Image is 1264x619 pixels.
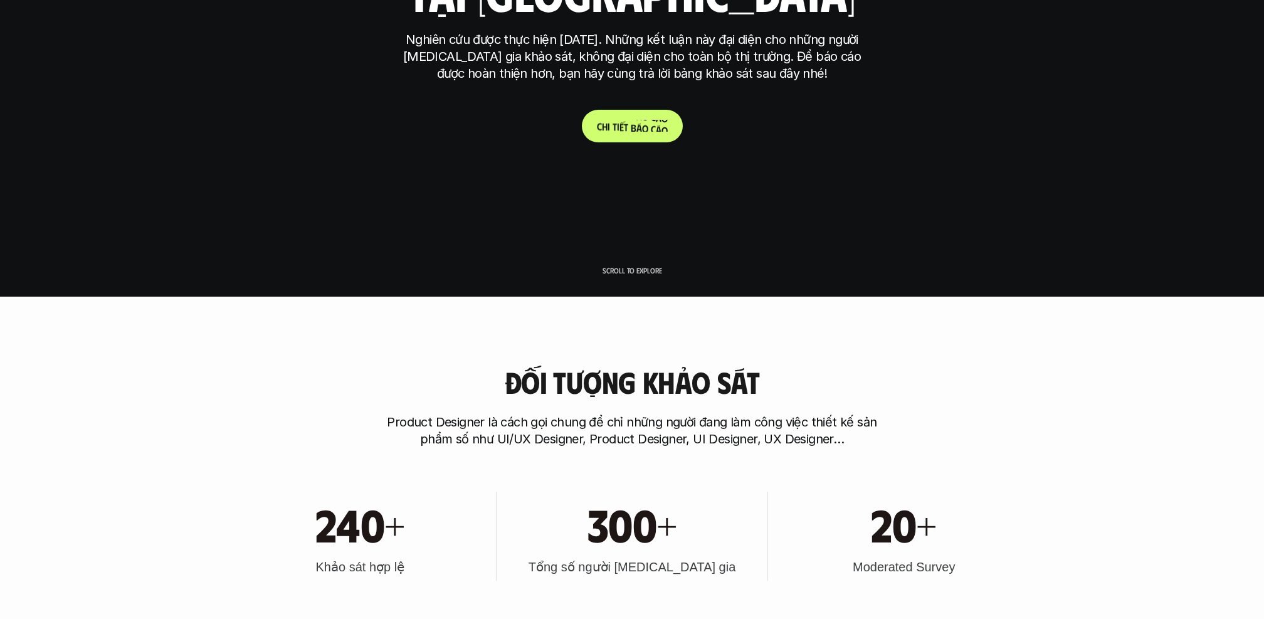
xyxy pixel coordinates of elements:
p: Product Designer là cách gọi chung để chỉ những người đang làm công việc thiết kế sản phẩm số như... [381,414,883,448]
h1: 240+ [315,497,405,551]
a: Chitiếtbáocáo [582,110,683,142]
h3: Đối tượng khảo sát [505,366,759,399]
p: Nghiên cứu được thực hiện [DATE]. Những kết luận này đại diện cho những người [MEDICAL_DATA] gia ... [397,31,867,82]
h3: Moderated Survey [853,558,955,576]
p: Scroll to explore [603,266,662,275]
h3: Tổng số người [MEDICAL_DATA] gia [529,558,736,576]
h3: Khảo sát hợp lệ [316,558,405,576]
h1: 300+ [587,497,677,551]
h1: 20+ [871,497,937,551]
